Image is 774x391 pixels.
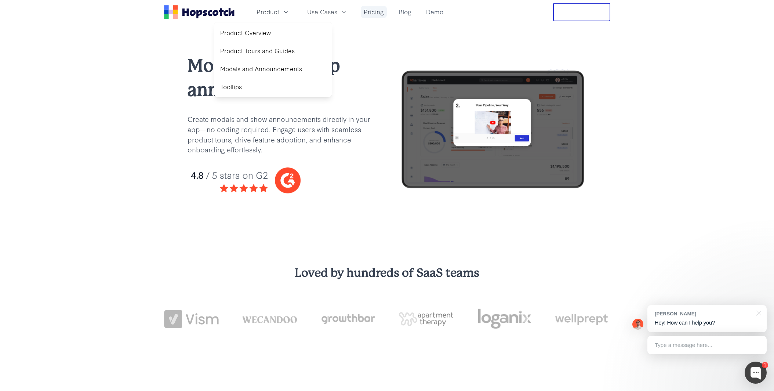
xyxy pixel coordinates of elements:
p: Hey! How can I help you? [655,319,759,327]
p: Create modals and show announcements directly in your app—no coding required. Engage users with s... [188,114,375,155]
a: Demo [423,6,446,18]
img: png-apartment-therapy-house-studio-apartment-home [399,312,453,326]
h3: Loved by hundreds of SaaS teams [164,265,610,281]
div: [PERSON_NAME] [655,310,752,317]
img: wecandoo-logo [242,315,297,323]
a: Pricing [361,6,387,18]
img: vism logo [164,310,219,328]
div: 1 [762,362,768,368]
a: Modals and Announcements [217,61,329,76]
a: Tooltips [217,79,329,94]
span: Product [257,7,279,17]
h1: Modals and in-app announcements [188,54,375,102]
img: growthbar-logo [320,314,375,324]
img: wellprept logo [555,311,610,327]
button: Product [252,6,294,18]
span: Use Cases [307,7,337,17]
a: Home [164,5,235,19]
a: Product Tours and Guides [217,43,329,58]
img: loganix-logo [477,305,532,333]
img: Mark Spera [632,319,643,330]
button: Free Trial [553,3,610,21]
img: hopscotch g2 [188,163,375,198]
a: Product Overview [217,25,329,40]
a: Blog [396,6,414,18]
img: hopscotch-feature-adoption-tooltips-2 [399,69,587,191]
div: Type a message here... [647,336,767,354]
button: Use Cases [303,6,352,18]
